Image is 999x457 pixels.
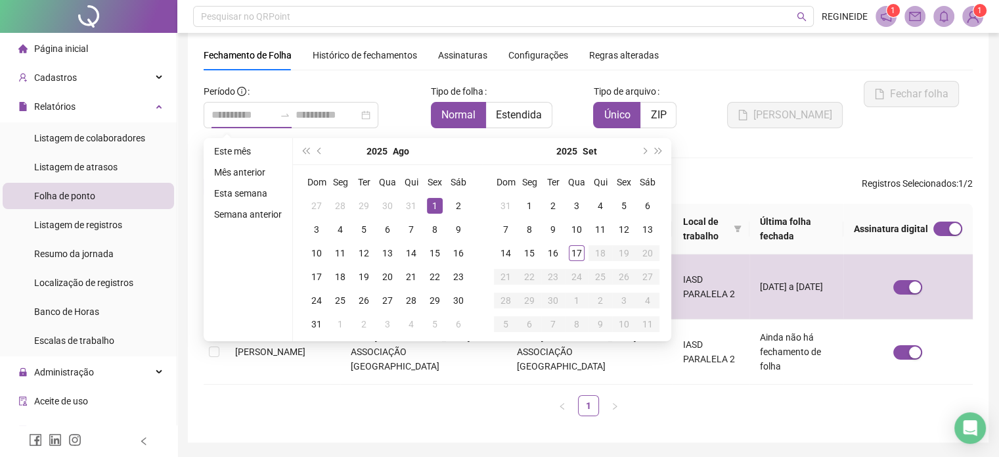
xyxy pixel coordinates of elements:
span: Relatórios [34,101,76,112]
div: 15 [522,245,537,261]
div: 28 [403,293,419,308]
td: 2025-08-18 [328,265,352,289]
td: 2025-09-24 [565,265,588,289]
span: Histórico de fechamentos [313,50,417,60]
td: 2025-08-22 [423,265,447,289]
td: 2025-09-16 [541,241,565,265]
td: 2025-09-10 [565,218,588,241]
span: Cadastros [34,72,77,83]
span: mail [909,11,921,22]
td: IASD PARALELA 2 [672,254,749,320]
li: Este mês [209,143,287,159]
td: 2025-10-04 [636,289,659,312]
th: Qui [399,170,423,194]
div: 19 [356,269,372,285]
div: 21 [498,269,514,285]
div: 1 [427,198,443,214]
div: 7 [498,222,514,237]
div: 25 [332,293,348,308]
th: Sex [612,170,636,194]
div: 25 [592,269,608,285]
span: Aceite de uso [34,396,88,406]
span: filter [731,212,744,246]
span: Escalas de trabalho [34,335,114,346]
td: 2025-09-09 [541,218,565,241]
td: ULB - [DEMOGRAPHIC_DATA] DA ASSOCIAÇÃO [GEOGRAPHIC_DATA] [506,320,673,385]
sup: 1 [887,4,900,17]
td: 2025-09-02 [541,194,565,218]
div: 17 [569,245,585,261]
td: 2025-08-05 [352,218,376,241]
div: 11 [592,222,608,237]
td: 2025-08-01 [423,194,447,218]
div: 31 [309,316,324,332]
span: Registros Selecionados [862,178,956,189]
th: Qua [565,170,588,194]
span: Administração [34,367,94,377]
div: 13 [380,245,395,261]
td: 2025-07-27 [305,194,328,218]
span: swap-right [280,110,290,120]
td: 2025-09-12 [612,218,636,241]
span: Regras alteradas [589,51,659,60]
td: 2025-08-07 [399,218,423,241]
span: linkedin [49,433,62,446]
div: 18 [332,269,348,285]
div: 24 [309,293,324,308]
div: 28 [332,198,348,214]
button: year panel [366,138,388,164]
span: ZIP [650,108,666,121]
span: Estendida [496,108,542,121]
span: search [797,12,807,22]
div: 3 [309,222,324,237]
div: 11 [332,245,348,261]
th: Dom [494,170,518,194]
img: 42549 [963,7,983,26]
div: 18 [592,245,608,261]
td: 2025-09-28 [494,289,518,312]
th: Seg [328,170,352,194]
td: 2025-08-11 [328,241,352,265]
span: Ainda não há fechamento de folha [760,332,821,372]
div: 22 [522,269,537,285]
td: 2025-09-01 [328,312,352,336]
span: facebook [29,433,42,446]
span: REGINEIDE [822,9,868,24]
div: 4 [640,293,655,308]
div: 4 [403,316,419,332]
td: 2025-08-24 [305,289,328,312]
span: Banco de Horas [34,306,99,317]
span: 1 [977,6,982,15]
span: to [280,110,290,120]
td: 2025-09-01 [518,194,541,218]
td: 2025-09-26 [612,265,636,289]
span: Tipo de arquivo [593,84,655,99]
button: super-prev-year [298,138,313,164]
div: 23 [451,269,466,285]
th: Sáb [636,170,659,194]
td: [DATE] a [DATE] [749,254,843,320]
div: 20 [380,269,395,285]
span: notification [880,11,892,22]
span: file [18,102,28,111]
td: 2025-09-11 [588,218,612,241]
td: 2025-09-21 [494,265,518,289]
li: Página anterior [552,395,573,416]
th: Última folha fechada [749,204,843,254]
td: 2025-08-27 [376,289,399,312]
div: 10 [569,222,585,237]
td: 2025-09-02 [352,312,376,336]
td: 2025-09-08 [518,218,541,241]
span: left [558,402,566,410]
div: 4 [592,198,608,214]
span: Fechamento de Folha [204,50,292,60]
td: 2025-10-06 [518,312,541,336]
td: 2025-09-22 [518,265,541,289]
td: 2025-08-21 [399,265,423,289]
div: 13 [640,222,655,237]
td: 2025-08-06 [376,218,399,241]
td: 2025-08-28 [399,289,423,312]
th: Sex [423,170,447,194]
span: Local de trabalho [682,214,728,243]
td: 2025-09-06 [447,312,470,336]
